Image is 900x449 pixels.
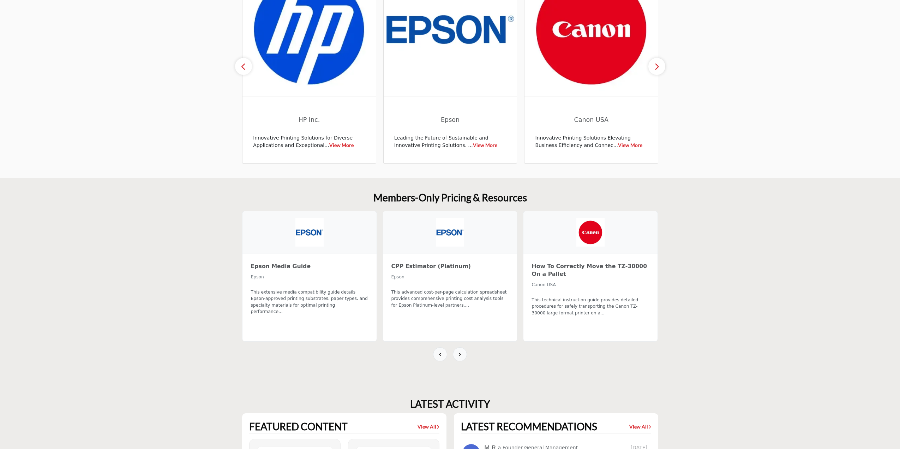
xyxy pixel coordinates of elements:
[251,262,368,270] h3: Epson Media Guide
[629,423,651,430] a: View All
[535,111,647,129] a: Canon USA
[532,262,649,278] h3: How To Correctly Move the TZ-30000 On a Pallet
[532,297,649,316] p: This technical instruction guide provides detailed procedures for safely transporting the Canon T...
[391,274,404,279] span: Epson
[251,289,368,315] p: This extensive media compatibility guide details Epson-approved printing substrates, paper types,...
[391,262,509,270] h3: CPP Estimator (Platinum)
[253,115,365,124] span: HP Inc.
[394,115,506,124] span: Epson
[532,262,649,281] a: How To Correctly Move the TZ-30000 On a Pallet
[535,134,647,149] p: Innovative Printing Solutions Elevating Business Efficiency and Connec...
[373,192,527,204] h2: Members-Only Pricing & Resources
[251,262,368,273] a: Epson Media Guide
[418,423,439,430] a: View All
[253,111,365,129] a: HP Inc.
[249,421,348,433] h2: FEATURED CONTENT
[576,218,605,247] img: Canon USA
[532,282,556,287] span: Canon USA
[618,142,642,148] a: View More
[394,111,506,129] a: Epson
[391,289,509,308] p: This advanced cost-per-page calculation spreadsheet provides comprehensive printing cost analysis...
[410,398,490,410] h2: LATEST ACTIVITY
[251,274,264,279] span: Epson
[461,421,597,433] h2: LATEST RECOMMENDATIONS
[329,142,354,148] a: View More
[436,218,464,247] img: Epson
[473,142,497,148] a: View More
[253,134,365,149] p: Innovative Printing Solutions for Diverse Applications and Exceptional...
[394,134,506,149] p: Leading the Future of Sustainable and Innovative Printing Solutions. ...
[295,218,324,247] img: Epson
[535,115,647,124] span: Canon USA
[391,262,509,273] a: CPP Estimator (Platinum)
